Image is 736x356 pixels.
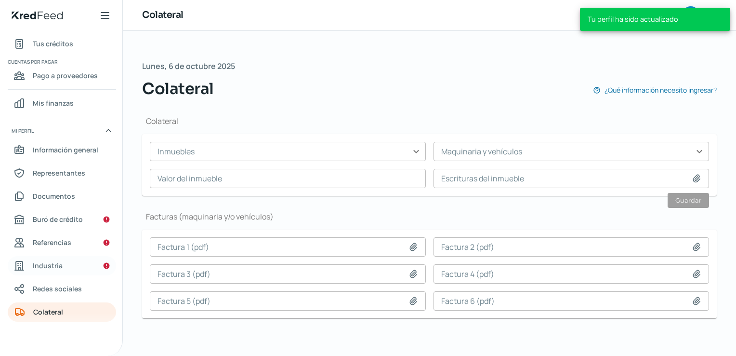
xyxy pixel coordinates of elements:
[33,97,74,109] span: Mis finanzas
[8,256,116,275] a: Industria
[8,34,116,54] a: Tus créditos
[8,187,116,206] a: Documentos
[8,66,116,85] a: Pago a proveedores
[142,8,184,22] h1: Colateral
[668,193,709,208] button: Guardar
[12,126,34,135] span: Mi perfil
[8,210,116,229] a: Buró de crédito
[8,57,115,66] span: Cuentas por pagar
[33,69,98,82] span: Pago a proveedores
[8,164,116,183] a: Representantes
[33,260,63,272] span: Industria
[33,283,82,295] span: Redes sociales
[33,306,63,318] span: Colateral
[33,167,85,179] span: Representantes
[33,144,98,156] span: Información general
[142,77,214,100] span: Colateral
[33,38,73,50] span: Tus créditos
[8,94,116,113] a: Mis finanzas
[142,59,235,73] span: Lunes, 6 de octubre 2025
[142,116,717,126] h1: Colateral
[33,236,71,248] span: Referencias
[8,140,116,160] a: Información general
[142,211,717,222] h1: Facturas (maquinaria y/o vehículos)
[8,302,116,322] a: Colateral
[8,233,116,252] a: Referencias
[33,213,83,225] span: Buró de crédito
[580,8,730,31] div: Tu perfil ha sido actualizado
[8,279,116,299] a: Redes sociales
[33,190,75,202] span: Documentos
[605,84,717,96] span: ¿Qué información necesito ingresar?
